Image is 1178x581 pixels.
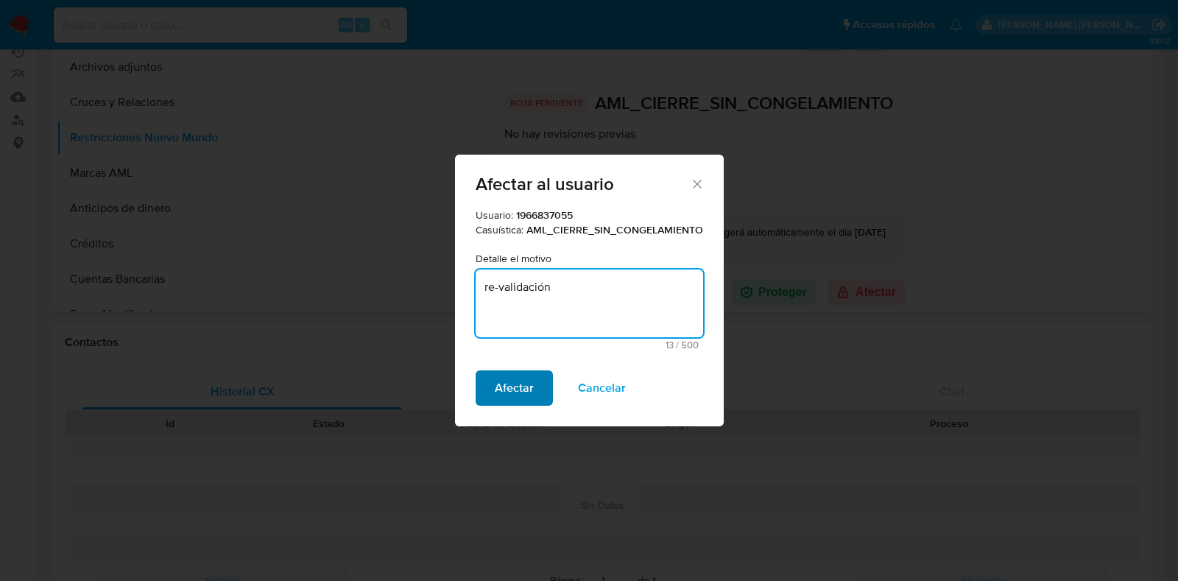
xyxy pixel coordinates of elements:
span: Máximo 500 caracteres [480,340,699,350]
p: Detalle el motivo [476,252,703,267]
button: Afectar [476,370,553,406]
strong: AML_CIERRE_SIN_CONGELAMIENTO [526,222,703,237]
p: Usuario: [476,208,703,223]
strong: 1966837055 [516,208,573,222]
button: Cerrar [690,177,703,190]
span: Cancelar [578,372,626,404]
button: Cancelar [559,370,645,406]
textarea: Motivo [476,270,703,337]
p: Casuística: [476,223,703,238]
span: Afectar [495,372,534,404]
span: Afectar al usuario [476,175,691,193]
